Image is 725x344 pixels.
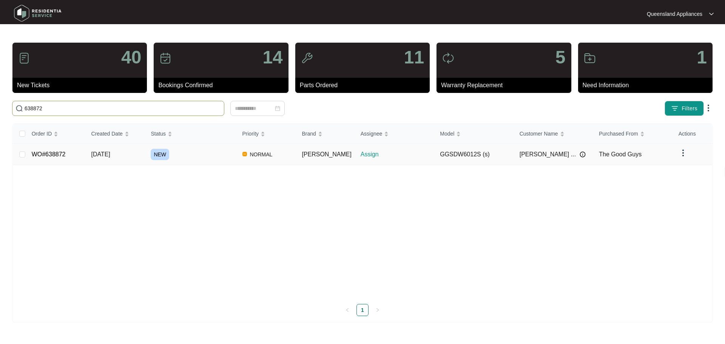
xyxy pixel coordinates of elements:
[665,101,704,116] button: filter iconFilters
[32,130,52,138] span: Order ID
[442,52,454,64] img: icon
[151,130,166,138] span: Status
[555,48,566,66] p: 5
[673,124,712,144] th: Actions
[434,124,514,144] th: Model
[599,130,638,138] span: Purchased From
[434,144,514,165] td: GGSDW6012S (s)
[11,2,64,25] img: residentia service logo
[357,304,368,316] a: 1
[593,124,673,144] th: Purchased From
[599,151,642,157] span: The Good Guys
[679,148,688,157] img: dropdown arrow
[247,150,276,159] span: NORMAL
[158,81,288,90] p: Bookings Confirmed
[296,124,354,144] th: Brand
[18,52,30,64] img: icon
[375,308,380,312] span: right
[361,150,434,159] p: Assign
[520,130,558,138] span: Customer Name
[151,149,169,160] span: NEW
[242,152,247,156] img: Vercel Logo
[341,304,353,316] li: Previous Page
[85,124,145,144] th: Created Date
[356,304,369,316] li: 1
[302,151,352,157] span: [PERSON_NAME]
[91,151,110,157] span: [DATE]
[704,103,713,113] img: dropdown arrow
[697,48,707,66] p: 1
[682,105,697,113] span: Filters
[580,151,586,157] img: Info icon
[404,48,424,66] p: 11
[361,130,383,138] span: Assignee
[242,130,259,138] span: Priority
[647,10,702,18] p: Queensland Appliances
[302,130,316,138] span: Brand
[583,81,713,90] p: Need Information
[440,130,454,138] span: Model
[514,124,593,144] th: Customer Name
[145,124,236,144] th: Status
[341,304,353,316] button: left
[355,124,434,144] th: Assignee
[584,52,596,64] img: icon
[372,304,384,316] li: Next Page
[345,308,350,312] span: left
[671,105,679,112] img: filter icon
[441,81,571,90] p: Warranty Replacement
[121,48,141,66] p: 40
[25,104,221,113] input: Search by Order Id, Assignee Name, Customer Name, Brand and Model
[17,81,147,90] p: New Tickets
[15,105,23,112] img: search-icon
[300,81,430,90] p: Parts Ordered
[520,150,576,159] span: [PERSON_NAME] ...
[32,151,66,157] a: WO#638872
[91,130,123,138] span: Created Date
[709,12,714,16] img: dropdown arrow
[159,52,171,64] img: icon
[262,48,282,66] p: 14
[301,52,313,64] img: icon
[372,304,384,316] button: right
[26,124,85,144] th: Order ID
[236,124,296,144] th: Priority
